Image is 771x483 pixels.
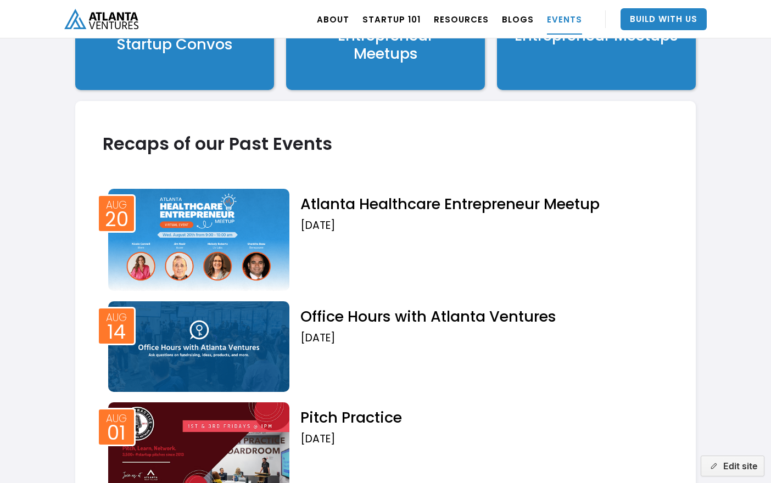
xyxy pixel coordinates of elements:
[103,299,668,392] a: Event thumbAug14Office Hours with Atlanta Ventures[DATE]
[103,186,668,290] a: Event thumbAug20Atlanta Healthcare Entrepreneur Meetup[DATE]
[434,4,489,35] a: RESOURCES
[93,17,255,53] div: [GEOGRAPHIC_DATA] Startup Convos
[300,194,668,214] h2: Atlanta Healthcare Entrepreneur Meetup
[300,307,668,326] h2: Office Hours with Atlanta Ventures
[547,4,582,35] a: EVENTS
[300,332,668,345] div: [DATE]
[108,189,289,290] img: Event thumb
[701,456,764,476] button: Edit site
[107,324,126,340] div: 14
[317,4,349,35] a: ABOUT
[106,200,127,210] div: Aug
[300,219,668,232] div: [DATE]
[103,134,668,153] h2: Recaps of our Past Events
[338,8,433,63] div: Healthcare Entrepreneur Meetups
[105,211,128,228] div: 20
[108,301,289,392] img: Event thumb
[300,408,668,427] h2: Pitch Practice
[106,312,127,323] div: Aug
[107,425,126,441] div: 01
[621,8,707,30] a: Build With Us
[502,4,534,35] a: BLOGS
[106,413,127,424] div: Aug
[362,4,421,35] a: Startup 101
[515,26,678,44] div: Entrepreneur Meetups
[300,433,668,446] div: [DATE]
